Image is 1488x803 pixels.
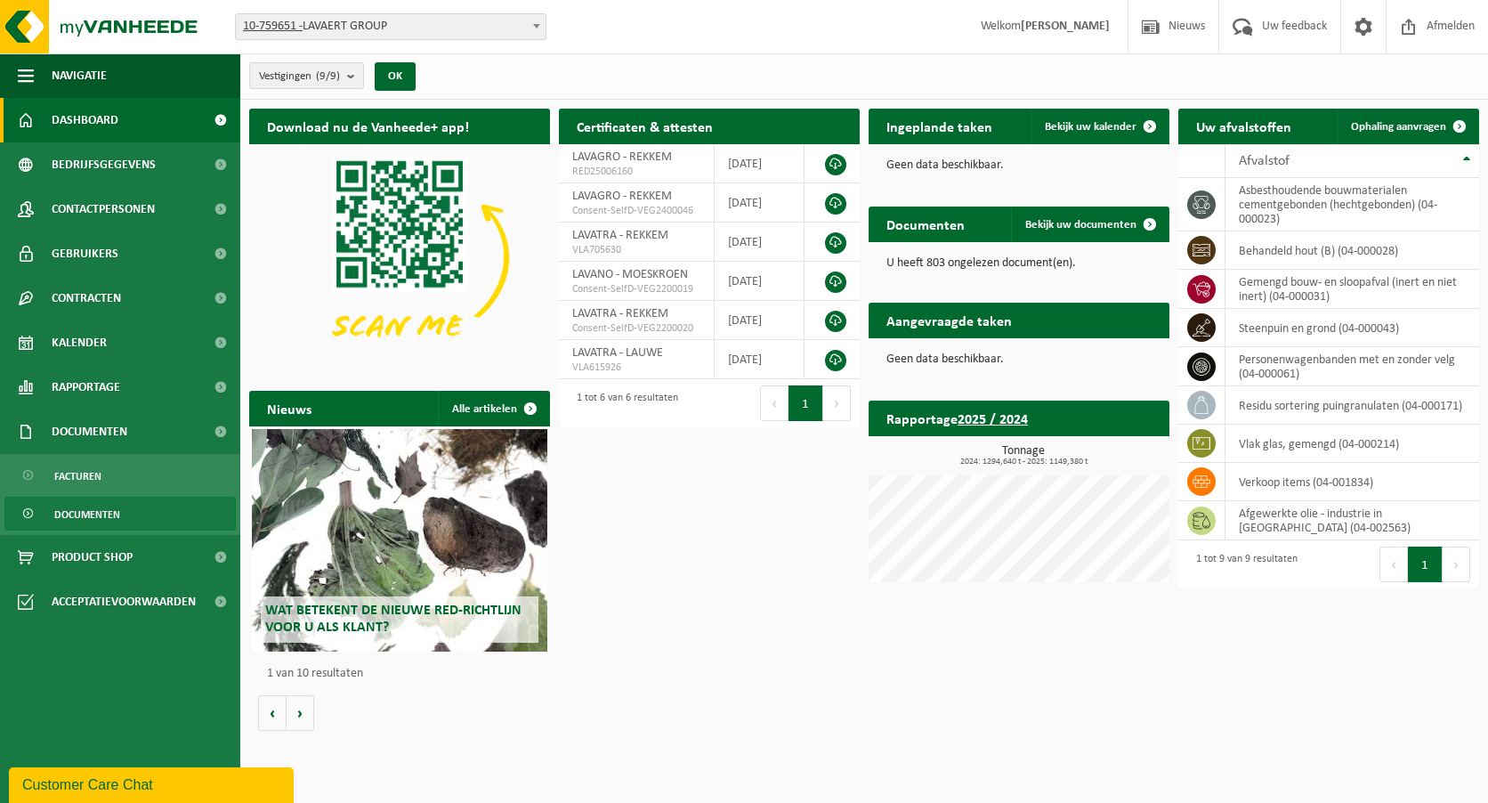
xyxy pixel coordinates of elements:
[52,276,121,320] span: Contracten
[572,268,688,281] span: LAVANO - MOESKROEN
[958,413,1028,427] tcxspan: Call 2025 / 2024 via 3CX
[886,353,1152,366] p: Geen data beschikbaar.
[1337,109,1477,144] a: Ophaling aanvragen
[869,109,1010,143] h2: Ingeplande taken
[572,321,700,336] span: Consent-SelfD-VEG2200020
[1225,463,1479,501] td: verkoop items (04-001834)
[715,183,805,223] td: [DATE]
[1225,270,1479,309] td: gemengd bouw- en sloopafval (inert en niet inert) (04-000031)
[9,764,297,803] iframe: chat widget
[1225,178,1479,231] td: asbesthoudende bouwmaterialen cementgebonden (hechtgebonden) (04-000023)
[1225,231,1479,270] td: behandeld hout (B) (04-000028)
[52,142,156,187] span: Bedrijfsgegevens
[715,340,805,379] td: [DATE]
[249,62,364,89] button: Vestigingen(9/9)
[572,361,700,375] span: VLA615926
[52,410,127,454] span: Documenten
[877,445,1169,466] h3: Tonnage
[572,346,663,360] span: LAVATRA - LAUWE
[438,391,548,426] a: Alle artikelen
[1225,425,1479,463] td: vlak glas, gemengd (04-000214)
[715,223,805,262] td: [DATE]
[1379,547,1408,582] button: Previous
[54,459,101,493] span: Facturen
[715,301,805,340] td: [DATE]
[249,391,329,426] h2: Nieuws
[267,668,541,680] p: 1 van 10 resultaten
[52,365,120,410] span: Rapportage
[249,109,487,143] h2: Download nu de Vanheede+ app!
[1225,501,1479,540] td: afgewerkte olie - industrie in [GEOGRAPHIC_DATA] (04-002563)
[54,498,120,531] span: Documenten
[52,320,107,365] span: Kalender
[4,497,236,531] a: Documenten
[243,20,303,33] tcxspan: Call 10-759651 - via 3CX
[572,282,700,296] span: Consent-SelfD-VEG2200019
[1408,547,1443,582] button: 1
[1011,207,1168,242] a: Bekijk uw documenten
[52,98,118,142] span: Dashboard
[1225,386,1479,425] td: residu sortering puingranulaten (04-000171)
[572,150,672,164] span: LAVAGRO - REKKEM
[572,307,668,320] span: LAVATRA - REKKEM
[1031,109,1168,144] a: Bekijk uw kalender
[886,159,1152,172] p: Geen data beschikbaar.
[375,62,416,91] button: OK
[572,243,700,257] span: VLA705630
[1187,545,1298,584] div: 1 tot 9 van 9 resultaten
[572,204,700,218] span: Consent-SelfD-VEG2400046
[572,165,700,179] span: RED25006160
[52,53,107,98] span: Navigatie
[265,604,522,635] span: Wat betekent de nieuwe RED-richtlijn voor u als klant?
[869,303,1030,337] h2: Aangevraagde taken
[760,385,788,421] button: Previous
[52,231,118,276] span: Gebruikers
[869,207,983,241] h2: Documenten
[869,401,1046,435] h2: Rapportage
[572,190,672,203] span: LAVAGRO - REKKEM
[715,262,805,301] td: [DATE]
[568,384,678,423] div: 1 tot 6 van 6 resultaten
[823,385,851,421] button: Next
[52,580,196,624] span: Acceptatievoorwaarden
[259,63,340,90] span: Vestigingen
[258,695,287,731] button: Vorige
[235,13,546,40] span: 10-759651 - LAVAERT GROUP
[886,257,1152,270] p: U heeft 803 ongelezen document(en).
[715,144,805,183] td: [DATE]
[52,187,155,231] span: Contactpersonen
[287,695,314,731] button: Volgende
[1443,547,1470,582] button: Next
[877,458,1169,466] span: 2024: 1294,640 t - 2025: 1149,380 t
[1351,121,1446,133] span: Ophaling aanvragen
[1021,20,1110,33] strong: [PERSON_NAME]
[1025,219,1136,231] span: Bekijk uw documenten
[236,14,546,39] span: 10-759651 - LAVAERT GROUP
[316,70,340,82] count: (9/9)
[1225,347,1479,386] td: personenwagenbanden met en zonder velg (04-000061)
[1037,435,1168,471] a: Bekijk rapportage
[1225,309,1479,347] td: steenpuin en grond (04-000043)
[249,144,550,370] img: Download de VHEPlus App
[1178,109,1309,143] h2: Uw afvalstoffen
[4,458,236,492] a: Facturen
[252,429,546,652] a: Wat betekent de nieuwe RED-richtlijn voor u als klant?
[52,535,133,580] span: Product Shop
[559,109,731,143] h2: Certificaten & attesten
[788,385,823,421] button: 1
[572,229,668,242] span: LAVATRA - REKKEM
[1045,121,1136,133] span: Bekijk uw kalender
[1239,154,1290,168] span: Afvalstof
